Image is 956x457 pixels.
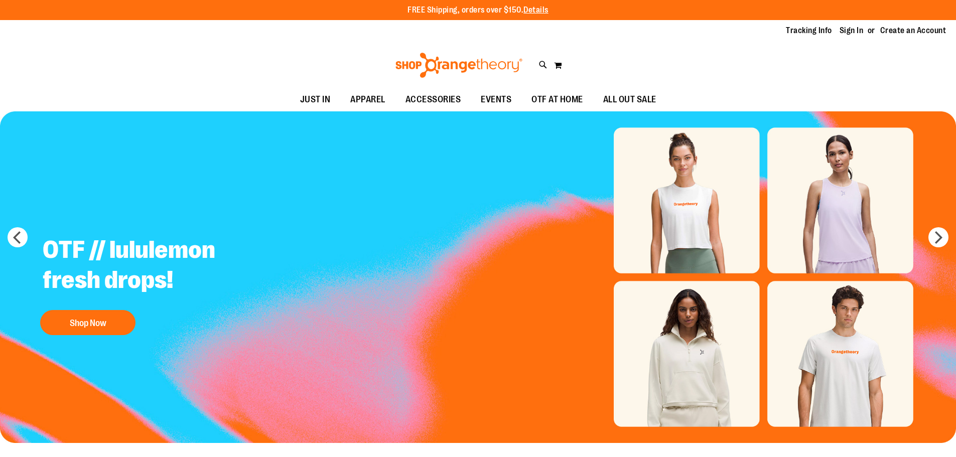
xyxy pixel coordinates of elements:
button: Shop Now [40,310,135,335]
span: JUST IN [300,88,331,111]
h2: OTF // lululemon fresh drops! [35,227,285,305]
img: Shop Orangetheory [394,53,524,78]
span: ALL OUT SALE [603,88,656,111]
span: EVENTS [481,88,511,111]
p: FREE Shipping, orders over $150. [407,5,549,16]
span: OTF AT HOME [531,88,583,111]
a: Sign In [840,25,864,36]
button: prev [8,227,28,247]
a: OTF // lululemon fresh drops! Shop Now [35,227,285,340]
button: next [928,227,948,247]
a: Details [523,6,549,15]
a: Tracking Info [786,25,832,36]
a: Create an Account [880,25,946,36]
span: ACCESSORIES [405,88,461,111]
span: APPAREL [350,88,385,111]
